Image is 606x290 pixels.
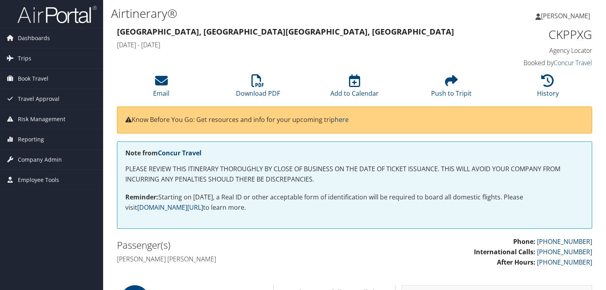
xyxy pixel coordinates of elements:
a: History [537,79,559,98]
a: here [335,115,349,124]
a: [PERSON_NAME] [535,4,598,28]
a: Add to Calendar [330,79,379,98]
span: Risk Management [18,109,65,129]
span: Reporting [18,130,44,149]
strong: After Hours: [497,258,535,267]
strong: Reminder: [125,193,158,201]
strong: Phone: [513,237,535,246]
h1: Airtinerary® [111,5,436,22]
p: Know Before You Go: Get resources and info for your upcoming trip [125,115,584,125]
strong: International Calls: [474,247,535,256]
span: [PERSON_NAME] [541,12,590,20]
a: [PHONE_NUMBER] [537,258,592,267]
a: Email [153,79,169,98]
h2: Passenger(s) [117,238,349,252]
span: Book Travel [18,69,48,89]
h1: CKPPXG [482,26,592,43]
span: Travel Approval [18,89,59,109]
span: Trips [18,48,31,68]
a: Download PDF [236,79,280,98]
h4: [DATE] - [DATE] [117,41,470,49]
span: Company Admin [18,150,62,170]
a: Concur Travel [158,149,201,157]
strong: [GEOGRAPHIC_DATA], [GEOGRAPHIC_DATA] [GEOGRAPHIC_DATA], [GEOGRAPHIC_DATA] [117,26,454,37]
h4: Booked by [482,58,592,67]
p: PLEASE REVIEW THIS ITINERARY THOROUGHLY BY CLOSE OF BUSINESS ON THE DATE OF TICKET ISSUANCE. THIS... [125,164,584,184]
img: airportal-logo.png [17,5,97,24]
a: Push to Tripit [431,79,472,98]
h4: Agency Locator [482,46,592,55]
a: [PHONE_NUMBER] [537,247,592,256]
a: [DOMAIN_NAME][URL] [137,203,203,212]
span: Employee Tools [18,170,59,190]
a: [PHONE_NUMBER] [537,237,592,246]
span: Dashboards [18,28,50,48]
p: Starting on [DATE], a Real ID or other acceptable form of identification will be required to boar... [125,192,584,213]
strong: Note from [125,149,201,157]
h4: [PERSON_NAME] [PERSON_NAME] [117,255,349,263]
a: Concur Travel [554,58,592,67]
